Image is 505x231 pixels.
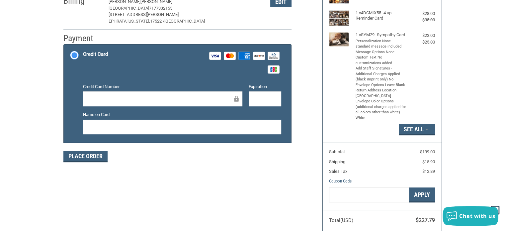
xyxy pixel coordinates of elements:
[408,17,435,23] div: $35.00
[329,217,353,223] span: Total (USD)
[83,49,108,60] div: Credit Card
[149,6,172,11] span: 7177332155
[356,66,407,82] li: Add Staff Signatures - Additional Charges Applied (black imprint only) No
[329,169,347,174] span: Sales Tax
[408,39,435,46] div: $25.00
[329,149,345,154] span: Subtotal
[249,83,281,90] label: Expiration
[329,178,352,183] a: Coupon Code
[356,39,407,50] li: Personalization None - standard message included
[164,19,205,24] span: [GEOGRAPHIC_DATA]
[83,111,281,118] label: Name on Card
[356,82,407,88] li: Envelope Options Leave Blank
[329,187,409,202] input: Gift Certificate or Coupon Code
[83,83,242,90] label: Credit Card Number
[109,6,149,11] span: [GEOGRAPHIC_DATA]
[356,32,407,38] h4: 1 x SYM29- Sympathy Card
[109,12,179,17] span: [STREET_ADDRESS][PERSON_NAME]
[63,151,108,162] button: Place Order
[409,187,435,202] button: Apply
[416,217,435,223] span: $227.79
[356,88,407,99] li: Return Address Location [GEOGRAPHIC_DATA]
[422,169,435,174] span: $12.89
[109,19,127,24] span: Ephrata,
[356,50,407,55] li: Message Options None
[356,55,407,66] li: Custom Text No customizations added
[408,32,435,39] div: $23.00
[420,149,435,154] span: $199.00
[408,10,435,17] div: $28.00
[443,206,498,226] button: Chat with us
[356,10,407,21] h4: 1 x 4DCMIX55- 4 up Reminder Card
[63,33,102,44] h2: Payment
[150,19,164,24] span: 17522 /
[329,159,345,164] span: Shipping
[127,19,150,24] span: [US_STATE],
[422,159,435,164] span: $15.90
[356,99,407,121] li: Envelope Color Options (additional charges applied for all colors other than white) White
[459,212,495,220] span: Chat with us
[399,124,435,135] button: See All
